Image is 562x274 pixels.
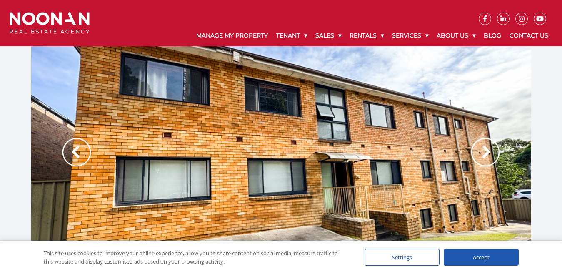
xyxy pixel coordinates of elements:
a: Sales [311,25,345,46]
a: Contact Us [505,25,552,46]
img: Arrow slider [471,138,500,166]
img: Noonan Real Estate Agency [10,12,90,34]
img: Arrow slider [62,138,91,166]
a: Rentals [345,25,388,46]
a: Blog [480,25,505,46]
a: Services [388,25,432,46]
a: About Us [432,25,480,46]
div: Accept [444,249,519,266]
div: This site uses cookies to improve your online experience, allow you to share content on social me... [44,249,348,266]
div: Settings [365,249,440,266]
a: Manage My Property [192,25,272,46]
a: Tenant [272,25,311,46]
